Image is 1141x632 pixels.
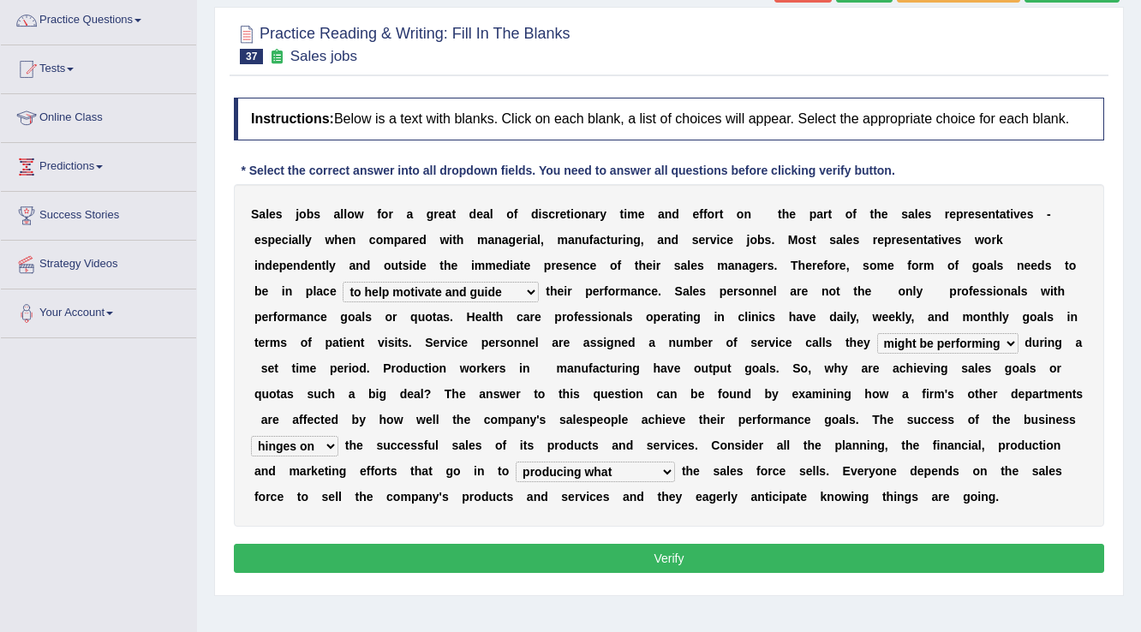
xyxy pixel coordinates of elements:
[805,259,812,272] b: e
[988,207,995,221] b: n
[948,233,955,247] b: e
[574,207,582,221] b: o
[555,207,559,221] b: r
[928,233,935,247] b: a
[658,207,665,221] b: a
[509,233,517,247] b: g
[439,233,449,247] b: w
[892,233,896,247] b: r
[984,233,992,247] b: o
[457,233,464,247] b: h
[955,233,962,247] b: s
[884,233,892,247] b: p
[523,233,527,247] b: r
[672,207,679,221] b: d
[259,207,266,221] b: a
[582,233,589,247] b: u
[979,259,987,272] b: o
[292,233,299,247] b: a
[756,259,763,272] b: e
[750,233,757,247] b: o
[502,233,509,247] b: a
[876,259,887,272] b: m
[355,207,364,221] b: w
[606,233,611,247] b: t
[409,259,413,272] b: i
[1010,207,1013,221] b: i
[789,207,796,221] b: e
[901,207,908,221] b: s
[269,207,276,221] b: e
[852,233,859,247] b: s
[514,207,518,221] b: f
[708,207,715,221] b: o
[569,259,576,272] b: e
[427,207,434,221] b: g
[809,207,817,221] b: p
[735,259,743,272] b: n
[611,233,618,247] b: u
[322,259,326,272] b: t
[290,48,357,64] small: Sales jobs
[720,207,724,221] b: t
[697,259,704,272] b: s
[1017,259,1025,272] b: n
[742,259,749,272] b: a
[570,207,574,221] b: i
[873,233,877,247] b: r
[531,207,539,221] b: d
[595,207,600,221] b: r
[1,289,196,332] a: Your Account
[829,233,836,247] b: s
[403,259,409,272] b: s
[918,207,925,221] b: e
[537,233,541,247] b: l
[994,259,997,272] b: l
[388,207,392,221] b: r
[285,284,293,298] b: n
[646,259,653,272] b: e
[254,233,261,247] b: e
[623,233,626,247] b: i
[869,259,877,272] b: o
[1065,259,1069,272] b: t
[791,259,798,272] b: T
[1,192,196,235] a: Success Stories
[710,233,717,247] b: v
[798,259,806,272] b: h
[1,94,196,137] a: Online Class
[941,233,948,247] b: v
[908,207,915,221] b: a
[657,233,664,247] b: a
[485,259,495,272] b: m
[490,207,493,221] b: l
[846,233,853,247] b: e
[911,259,919,272] b: o
[563,259,570,272] b: s
[340,207,343,221] b: l
[845,207,853,221] b: o
[870,207,875,221] b: t
[343,207,347,221] b: l
[664,233,672,247] b: n
[836,233,843,247] b: a
[544,259,552,272] b: p
[887,259,894,272] b: e
[968,207,975,221] b: e
[282,284,285,298] b: i
[934,233,938,247] b: t
[384,259,391,272] b: o
[568,233,575,247] b: a
[541,233,544,247] b: ,
[265,259,272,272] b: d
[618,259,622,272] b: f
[1025,259,1031,272] b: e
[852,207,857,221] b: f
[964,207,968,221] b: r
[494,233,502,247] b: n
[896,233,903,247] b: e
[469,207,477,221] b: d
[314,259,322,272] b: n
[267,49,285,65] small: Exam occurring question
[566,207,570,221] b: t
